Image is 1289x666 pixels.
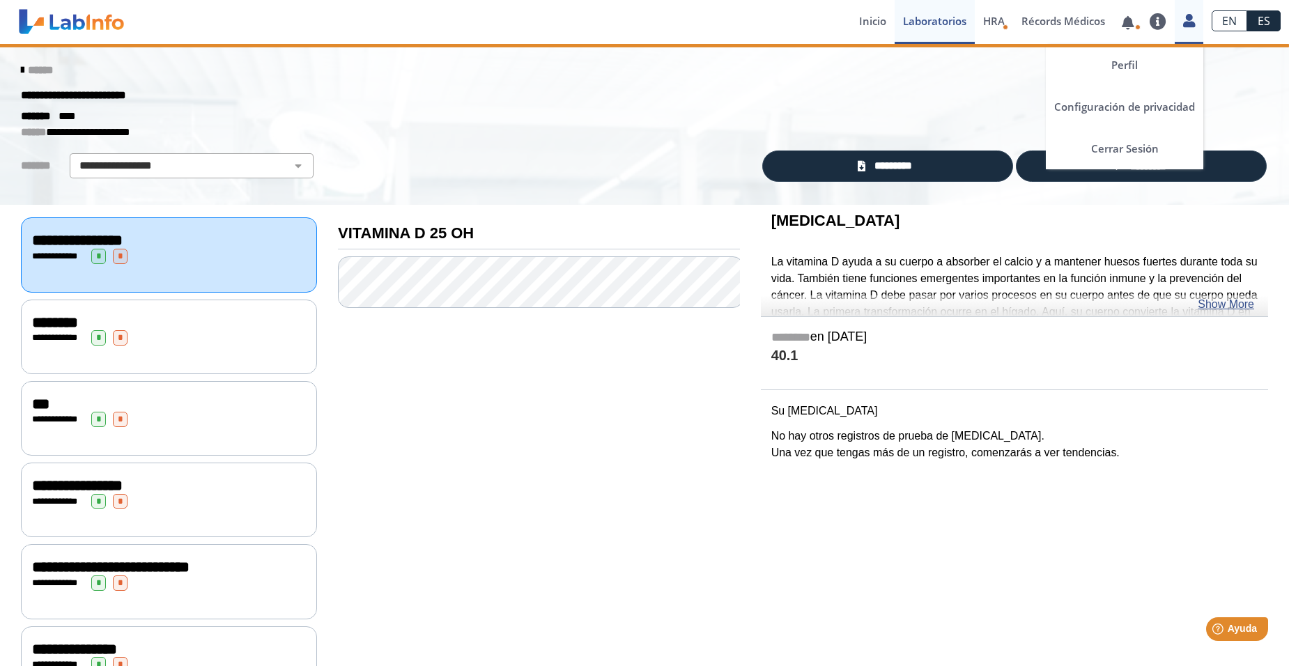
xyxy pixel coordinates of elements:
a: EN [1212,10,1247,31]
b: VITAMINA D 25 OH [338,224,474,242]
a: Show More [1198,296,1254,313]
iframe: Help widget launcher [1165,612,1274,651]
a: Cerrar Sesión [1046,127,1203,169]
h4: 40.1 [771,348,1258,365]
b: [MEDICAL_DATA] [771,212,900,229]
span: HRA [983,14,1005,28]
h5: en [DATE] [771,330,1258,346]
p: No hay otros registros de prueba de [MEDICAL_DATA]. Una vez que tengas más de un registro, comenz... [771,428,1258,461]
a: ES [1247,10,1281,31]
p: La vitamina D ayuda a su cuerpo a absorber el calcio y a mantener huesos fuertes durante toda su ... [771,254,1258,387]
a: Configuración de privacidad [1046,86,1203,127]
p: Su [MEDICAL_DATA] [771,403,1258,419]
a: Perfil [1046,44,1203,86]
